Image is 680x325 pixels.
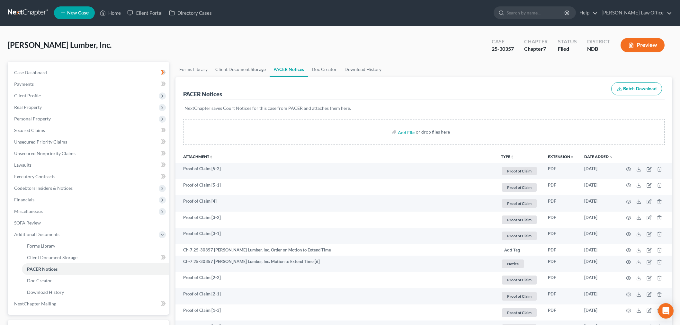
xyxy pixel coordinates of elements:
a: Proof of Claim [501,291,538,302]
span: Forms Library [27,243,55,249]
a: Proof of Claim [501,182,538,193]
span: [PERSON_NAME] Lumber, Inc. [8,40,112,49]
span: Proof of Claim [502,183,537,192]
a: [PERSON_NAME] Law Office [598,7,672,19]
a: Unsecured Nonpriority Claims [9,148,169,159]
div: District [587,38,610,45]
button: Batch Download [611,82,662,96]
td: PDF [543,228,579,244]
span: Lawsuits [14,162,31,168]
span: Notice [502,259,524,268]
td: PDF [543,256,579,272]
a: Date Added expand_more [584,154,613,159]
div: NDB [587,45,610,53]
a: Proof of Claim [501,307,538,318]
a: Forms Library [22,240,169,252]
span: Codebtors Insiders & Notices [14,185,73,191]
div: PACER Notices [183,90,222,98]
a: Doc Creator [308,62,341,77]
span: Personal Property [14,116,51,121]
span: Proof of Claim [502,292,537,301]
a: Extensionunfold_more [548,154,574,159]
div: Filed [558,45,577,53]
span: Payments [14,81,34,87]
a: Download History [22,286,169,298]
td: PDF [543,272,579,288]
a: Proof of Claim [501,231,538,241]
td: PDF [543,304,579,321]
span: Real Property [14,104,42,110]
td: Proof of Claim [3-1] [175,228,496,244]
td: Proof of Claim [2-1] [175,288,496,304]
a: Directory Cases [166,7,215,19]
a: + Add Tag [501,247,538,253]
a: Client Document Storage [211,62,270,77]
a: PACER Notices [270,62,308,77]
td: [DATE] [579,195,618,212]
button: + Add Tag [501,248,520,252]
i: unfold_more [570,155,574,159]
div: Status [558,38,577,45]
td: [DATE] [579,244,618,256]
td: Proof of Claim [1-3] [175,304,496,321]
td: [DATE] [579,212,618,228]
a: Download History [341,62,385,77]
a: Doc Creator [22,275,169,286]
a: Unsecured Priority Claims [9,136,169,148]
div: Chapter [524,45,548,53]
td: Proof of Claim [5-1] [175,179,496,196]
td: PDF [543,179,579,196]
span: NextChapter Mailing [14,301,56,306]
span: SOFA Review [14,220,41,225]
span: Proof of Claim [502,167,537,175]
td: Proof of Claim [5-2] [175,163,496,179]
td: [DATE] [579,256,618,272]
span: Proof of Claim [502,308,537,317]
a: NextChapter Mailing [9,298,169,310]
i: unfold_more [209,155,213,159]
div: or drop files here [416,129,450,135]
span: Executory Contracts [14,174,55,179]
span: Unsecured Priority Claims [14,139,67,145]
a: Client Document Storage [22,252,169,263]
a: Help [576,7,598,19]
span: PACER Notices [27,266,58,272]
a: SOFA Review [9,217,169,229]
span: Financials [14,197,34,202]
span: New Case [67,11,89,15]
td: Proof of Claim [3-2] [175,212,496,228]
td: PDF [543,195,579,212]
span: Case Dashboard [14,70,47,75]
button: TYPEunfold_more [501,155,514,159]
td: PDF [543,163,579,179]
span: Miscellaneous [14,208,43,214]
span: Proof of Claim [502,232,537,240]
a: Case Dashboard [9,67,169,78]
span: Unsecured Nonpriority Claims [14,151,76,156]
a: Forms Library [175,62,211,77]
span: Client Profile [14,93,41,98]
td: [DATE] [579,163,618,179]
input: Search by name... [506,7,565,19]
i: expand_more [609,155,613,159]
td: [DATE] [579,228,618,244]
a: Proof of Claim [501,275,538,285]
a: Client Portal [124,7,166,19]
div: Open Intercom Messenger [658,303,674,319]
td: Proof of Claim [2-2] [175,272,496,288]
td: PDF [543,244,579,256]
a: Proof of Claim [501,166,538,176]
a: Home [97,7,124,19]
a: Proof of Claim [501,215,538,225]
a: Attachmentunfold_more [183,154,213,159]
i: unfold_more [510,155,514,159]
td: PDF [543,288,579,304]
span: Proof of Claim [502,199,537,208]
p: NextChapter saves Court Notices for this case from PACER and attaches them here. [184,105,663,111]
div: 25-30357 [492,45,514,53]
div: Chapter [524,38,548,45]
a: Proof of Claim [501,198,538,209]
a: Notice [501,259,538,269]
td: Ch-7 25-30357 [PERSON_NAME] Lumber, Inc. Motion to Extend Time [6] [175,256,496,272]
td: Ch-7 25-30357 [PERSON_NAME] Lumber, Inc. Order on Motion to Extend Time [175,244,496,256]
